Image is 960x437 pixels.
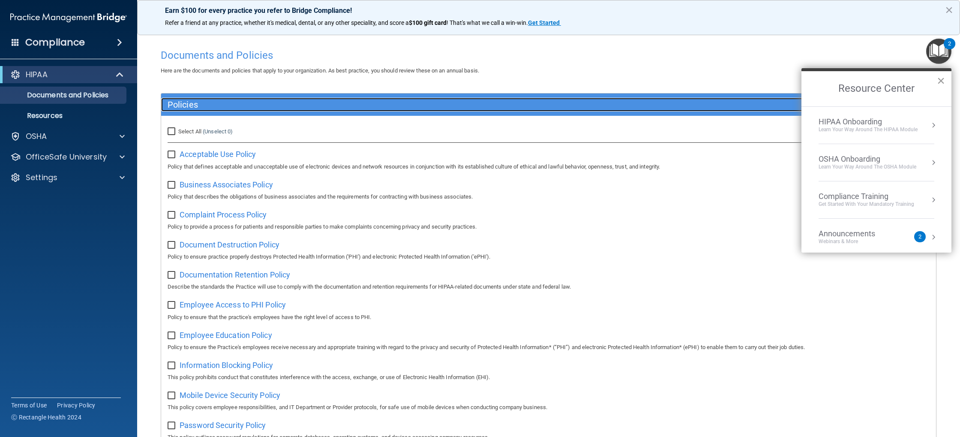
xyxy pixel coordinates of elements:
a: HIPAA [10,69,124,80]
a: Settings [10,172,125,183]
strong: $100 gift card [409,19,447,26]
span: Employee Access to PHI Policy [180,300,286,309]
p: OfficeSafe University [26,152,107,162]
p: This policy covers employee responsibilities, and IT Department or Provider protocols, for safe u... [168,402,930,413]
span: Select All [178,128,201,135]
span: Document Destruction Policy [180,240,279,249]
div: Learn Your Way around the HIPAA module [819,126,918,133]
input: Select All (Unselect 0) [168,128,177,135]
span: Acceptable Use Policy [180,150,256,159]
strong: Get Started [528,19,560,26]
div: 2 [948,44,951,55]
p: HIPAA [26,69,48,80]
p: Earn $100 for every practice you refer to Bridge Compliance! [165,6,932,15]
span: Ⓒ Rectangle Health 2024 [11,413,81,422]
p: Settings [26,172,57,183]
p: Describe the standards the Practice will use to comply with the documentation and retention requi... [168,282,930,292]
img: PMB logo [10,9,127,26]
h4: Compliance [25,36,85,48]
p: OSHA [26,131,47,142]
span: Mobile Device Security Policy [180,391,280,400]
button: Open Resource Center, 2 new notifications [926,39,951,64]
div: Webinars & More [819,238,892,245]
span: Documentation Retention Policy [180,270,290,279]
a: Terms of Use [11,401,47,410]
a: OfficeSafe University [10,152,125,162]
div: Announcements [819,229,892,238]
button: Close [945,3,953,17]
div: OSHA Onboarding [819,154,916,164]
div: HIPAA Onboarding [819,117,918,127]
p: Policy to provide a process for patients and responsible parties to make complaints concerning pr... [168,222,930,232]
a: Privacy Policy [57,401,96,410]
div: Compliance Training [819,192,914,201]
p: Policy to ensure that the practice's employees have the right level of access to PHI. [168,312,930,322]
p: Resources [6,112,123,120]
span: Password Security Policy [180,421,266,430]
p: Policy to ensure the Practice's employees receive necessary and appropriate training with regard ... [168,342,930,353]
div: Get Started with your mandatory training [819,201,914,208]
h5: Policies [168,100,736,109]
button: Close [937,74,945,87]
h4: Documents and Policies [161,50,936,61]
a: OSHA [10,131,125,142]
span: Information Blocking Policy [180,361,273,370]
span: Complaint Process Policy [180,210,267,219]
span: ! That's what we call a win-win. [447,19,528,26]
span: Here are the documents and policies that apply to your organization. As best practice, you should... [161,67,479,74]
a: (Unselect 0) [203,128,233,135]
span: Business Associates Policy [180,180,273,189]
p: This policy prohibits conduct that constitutes interference with the access, exchange, or use of ... [168,372,930,383]
a: Policies [168,98,930,112]
div: Learn your way around the OSHA module [819,163,916,171]
div: Resource Center [801,68,951,253]
p: Policy that describes the obligations of business associates and the requirements for contracting... [168,192,930,202]
span: Employee Education Policy [180,331,272,340]
p: Documents and Policies [6,91,123,99]
h2: Resource Center [801,71,951,106]
p: Policy that defines acceptable and unacceptable use of electronic devices and network resources i... [168,162,930,172]
a: Get Started [528,19,561,26]
p: Policy to ensure practice properly destroys Protected Health Information ('PHI') and electronic P... [168,252,930,262]
span: Refer a friend at any practice, whether it's medical, dental, or any other speciality, and score a [165,19,409,26]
